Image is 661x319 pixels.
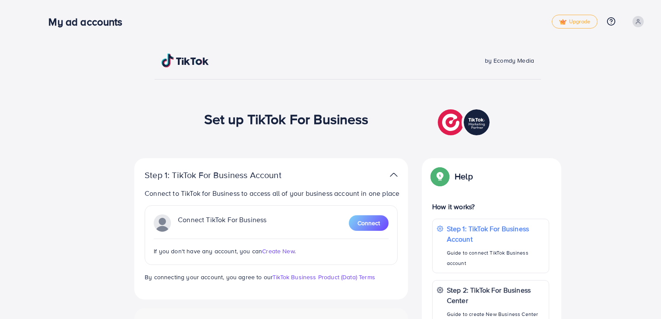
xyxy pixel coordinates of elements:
span: by Ecomdy Media [485,56,534,65]
p: Step 1: TikTok For Business Account [447,223,544,244]
img: TikTok [161,54,209,67]
p: How it works? [432,201,549,212]
img: TikTok partner [390,169,398,181]
h3: My ad accounts [48,16,129,28]
span: Upgrade [559,19,590,25]
img: Popup guide [432,169,448,184]
p: Help [455,171,473,182]
p: Step 2: TikTok For Business Center [447,285,544,306]
a: tickUpgrade [552,15,598,29]
img: TikTok partner [438,107,492,137]
p: Step 1: TikTok For Business Account [145,170,309,180]
p: Guide to connect TikTok Business account [447,248,544,268]
h1: Set up TikTok For Business [204,111,369,127]
img: tick [559,19,566,25]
